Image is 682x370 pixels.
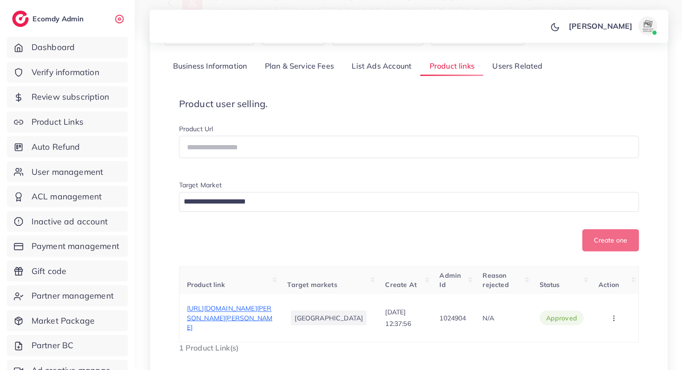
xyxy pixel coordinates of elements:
a: Auto Refund [7,136,128,157]
span: Gift code [32,265,66,277]
p: 1024904 [439,312,465,323]
div: Search for option [179,191,638,211]
span: Market Package [32,314,95,326]
span: [URL][DOMAIN_NAME][PERSON_NAME][PERSON_NAME] [187,304,272,331]
span: Auto Refund [32,140,80,153]
a: Dashboard [7,37,128,58]
span: N/A [482,313,493,321]
p: [DATE] 12:37:56 [385,306,424,328]
a: Users Related [483,56,550,76]
span: Create At [385,280,416,288]
a: Verify information [7,62,128,83]
span: User management [32,166,103,178]
span: Verify information [32,66,99,78]
span: Payment management [32,240,119,252]
img: avatar [637,17,656,35]
span: Status [539,280,559,288]
a: Partner BC [7,334,128,356]
a: Product links [420,56,483,76]
span: ACL management [32,190,102,202]
a: Business Information [164,56,256,76]
span: Partner management [32,289,114,301]
label: Target Market [179,180,221,189]
a: Product Links [7,111,128,133]
li: [GEOGRAPHIC_DATA] [290,310,366,325]
p: [PERSON_NAME] [568,20,631,32]
span: approved [545,313,576,322]
a: Review subscription [7,86,128,108]
button: Create one [581,229,638,251]
a: Plan & Service Fees [256,56,342,76]
span: Target markets [287,280,336,288]
span: Admin Id [439,271,460,288]
a: Market Package [7,310,128,331]
h4: Product user selling. [179,98,638,109]
span: Action [598,280,618,288]
span: Product Links [32,116,84,128]
span: Inactive ad account [32,215,108,227]
a: logoEcomdy Admin [12,11,86,27]
a: Gift code [7,260,128,281]
a: User management [7,161,128,182]
span: Product link [187,280,225,288]
span: Reason rejected [482,271,508,288]
span: 1 Product Link(s) [179,342,238,351]
span: Review subscription [32,91,109,103]
h2: Ecomdy Admin [32,14,86,23]
a: Partner management [7,285,128,306]
a: Inactive ad account [7,211,128,232]
input: Search for option [180,194,626,209]
span: Dashboard [32,41,75,53]
img: logo [12,11,29,27]
a: List Ads Account [342,56,420,76]
a: Payment management [7,235,128,256]
a: ACL management [7,185,128,207]
a: [PERSON_NAME]avatar [563,17,660,35]
label: Product Url [179,124,213,133]
span: Partner BC [32,339,74,351]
